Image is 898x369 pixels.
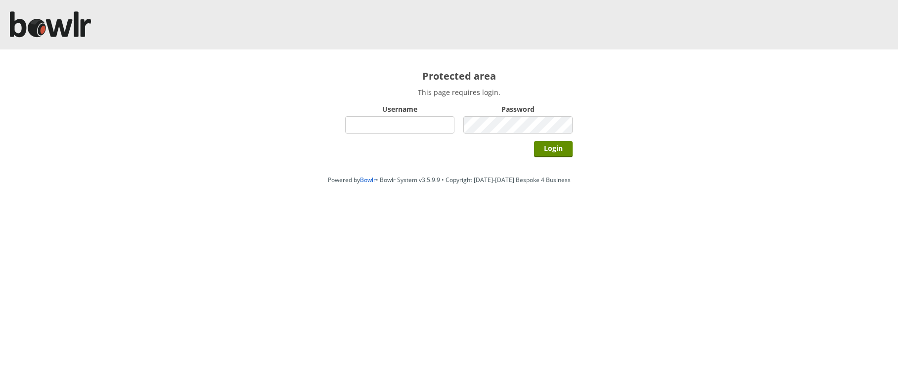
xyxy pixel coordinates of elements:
[534,141,573,157] input: Login
[360,176,376,184] a: Bowlr
[345,69,573,83] h2: Protected area
[328,176,571,184] span: Powered by • Bowlr System v3.5.9.9 • Copyright [DATE]-[DATE] Bespoke 4 Business
[463,104,573,114] label: Password
[345,88,573,97] p: This page requires login.
[345,104,454,114] label: Username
